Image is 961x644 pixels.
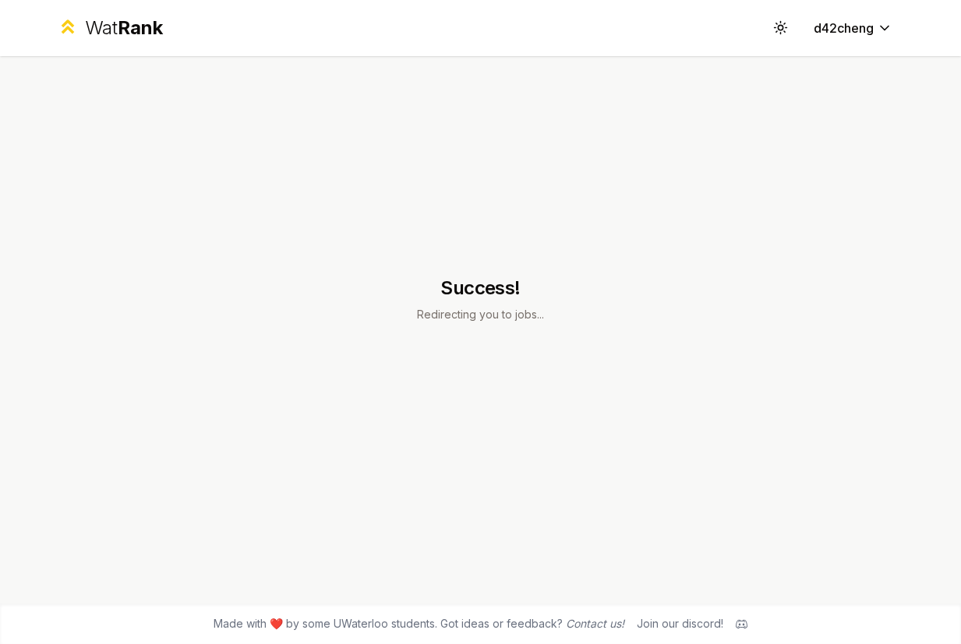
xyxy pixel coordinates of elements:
span: d42cheng [814,19,874,37]
div: Wat [85,16,163,40]
p: Redirecting you to jobs... [417,307,544,322]
h1: Success! [417,276,544,301]
span: Made with ❤️ by some UWaterloo students. Got ideas or feedback? [214,616,624,632]
div: Join our discord! [637,616,723,632]
span: Rank [118,16,163,39]
button: d42cheng [801,14,905,42]
a: WatRank [57,16,164,40]
a: Contact us! [566,617,624,630]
